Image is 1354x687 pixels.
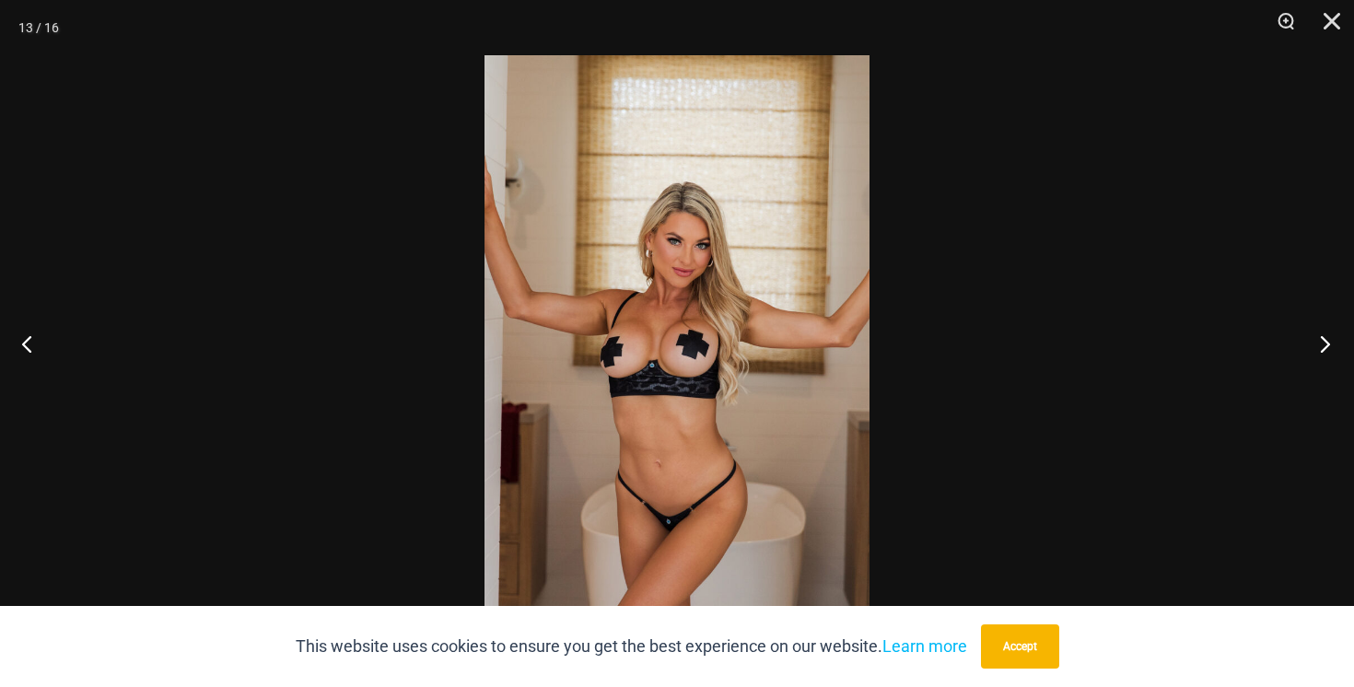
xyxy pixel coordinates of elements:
[981,624,1059,669] button: Accept
[882,636,967,656] a: Learn more
[296,633,967,660] p: This website uses cookies to ensure you get the best experience on our website.
[484,55,870,632] img: Nights Fall Silver Leopard 1036 Bra 6516 Micro 03
[18,14,59,41] div: 13 / 16
[1285,297,1354,390] button: Next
